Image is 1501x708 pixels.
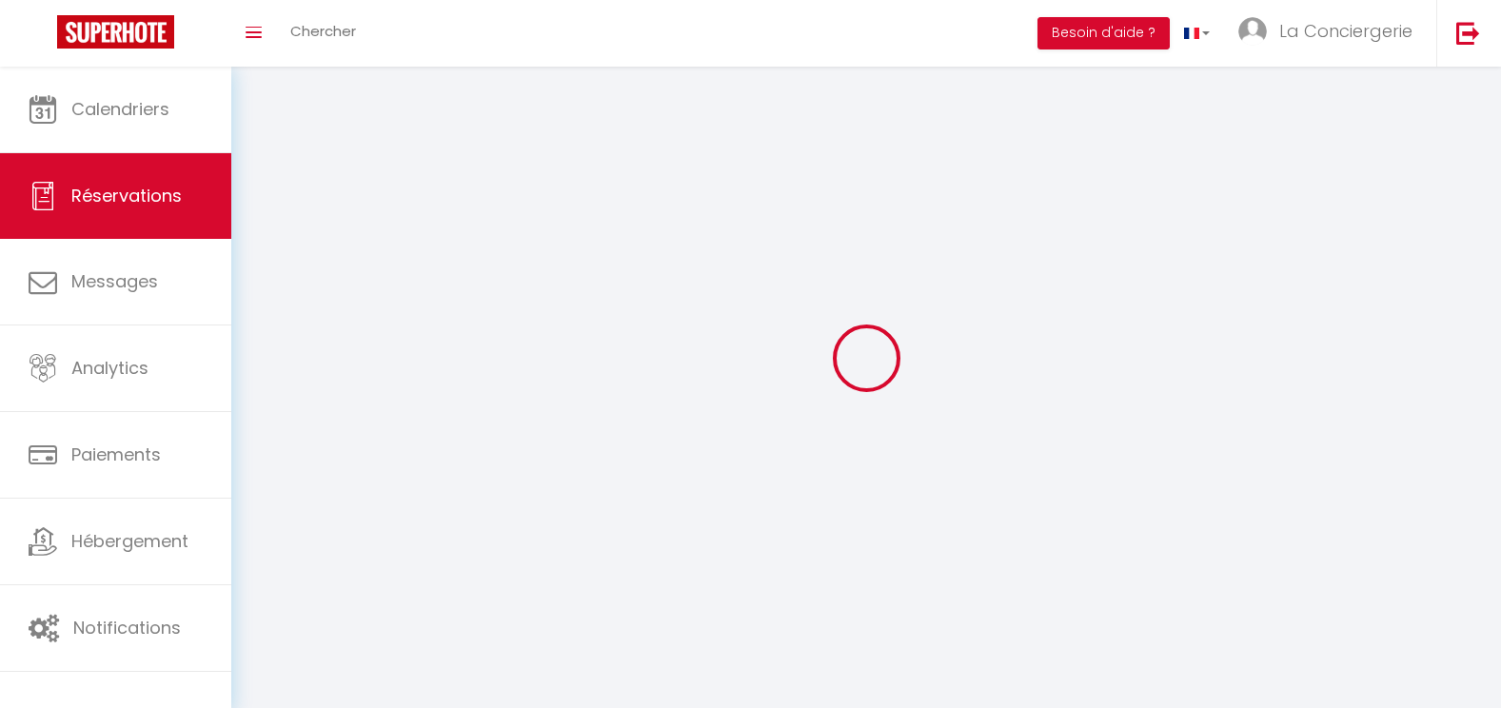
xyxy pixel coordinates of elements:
[71,269,158,293] span: Messages
[71,529,188,553] span: Hébergement
[71,442,161,466] span: Paiements
[73,616,181,639] span: Notifications
[15,8,72,65] button: Ouvrir le widget de chat LiveChat
[71,97,169,121] span: Calendriers
[71,184,182,207] span: Réservations
[1037,17,1170,49] button: Besoin d'aide ?
[1279,19,1412,43] span: La Conciergerie
[57,15,174,49] img: Super Booking
[290,21,356,41] span: Chercher
[1456,21,1480,45] img: logout
[1420,622,1487,694] iframe: Chat
[1238,17,1267,46] img: ...
[71,356,148,380] span: Analytics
